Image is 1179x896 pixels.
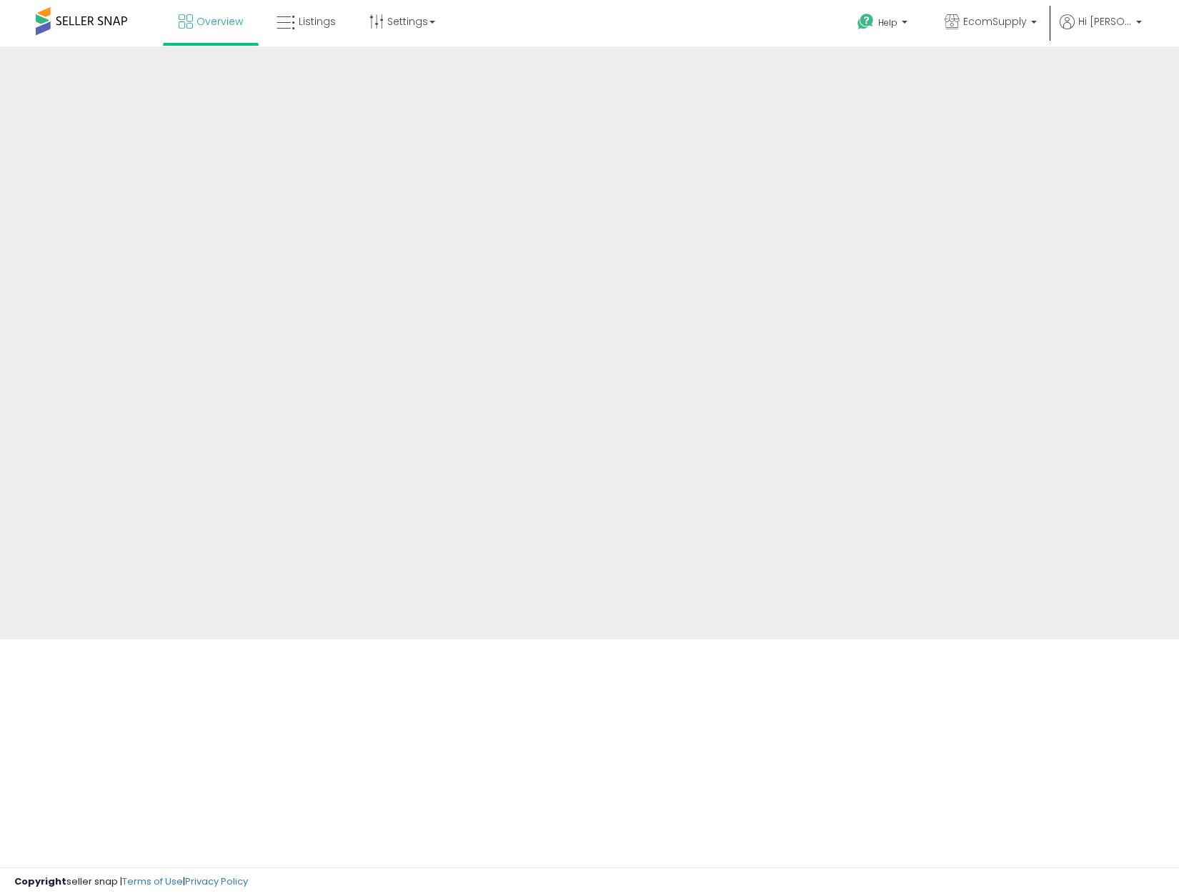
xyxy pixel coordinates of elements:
i: Get Help [857,13,875,31]
a: Help [846,2,922,46]
a: Hi [PERSON_NAME] [1060,14,1142,46]
span: Listings [299,14,336,29]
span: Hi [PERSON_NAME] [1078,14,1132,29]
span: Overview [196,14,243,29]
span: Help [878,16,897,29]
span: EcomSupply [963,14,1027,29]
